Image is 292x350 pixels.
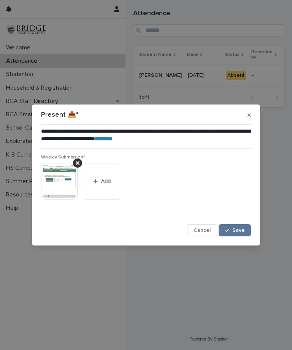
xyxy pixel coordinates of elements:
span: Weekly Submission [41,155,85,160]
span: Save [232,228,245,233]
span: Add [101,179,111,184]
button: Add [84,163,120,200]
button: Cancel [187,224,217,236]
p: Present 📥* [41,111,79,119]
span: Cancel [194,228,211,233]
button: Save [219,224,251,236]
